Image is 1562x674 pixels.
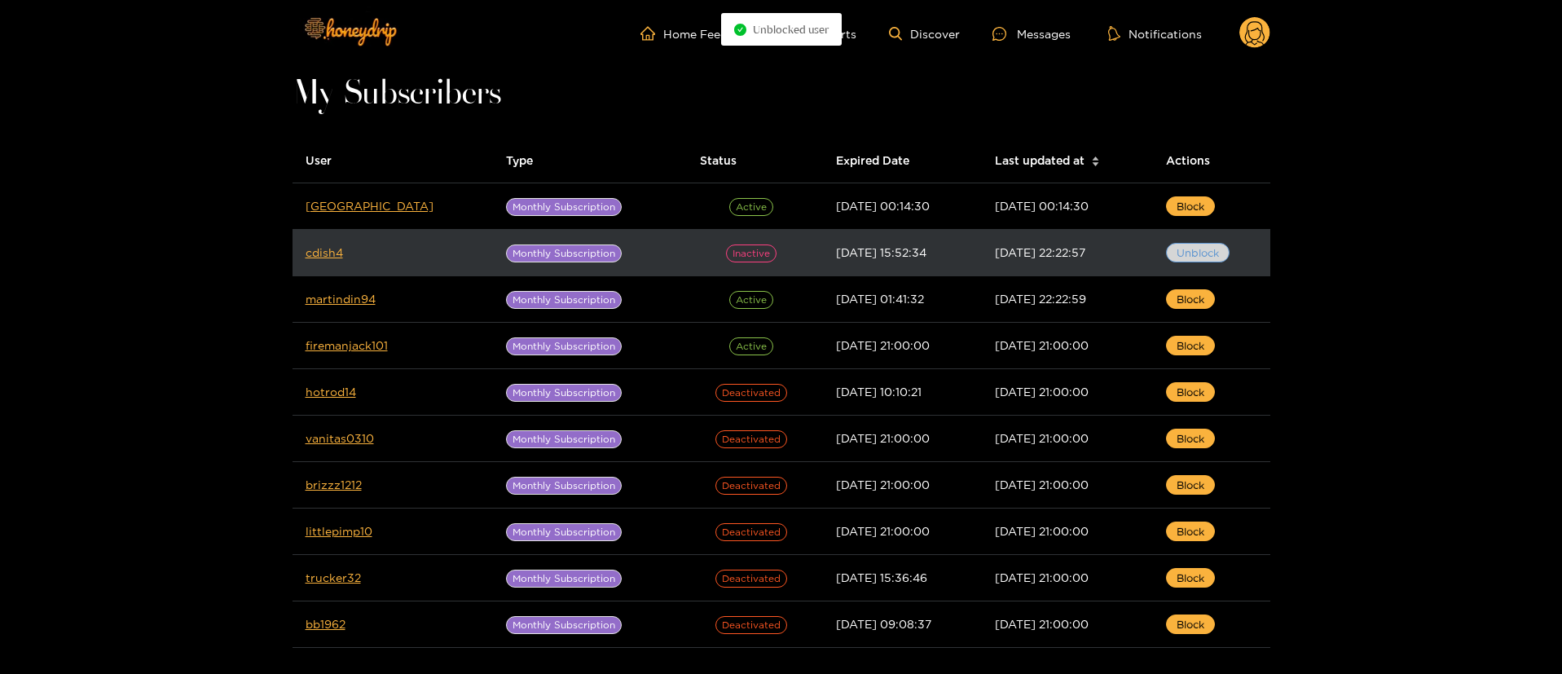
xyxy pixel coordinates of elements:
span: Deactivated [715,384,787,402]
span: [DATE] 10:10:21 [836,385,922,398]
a: trucker32 [306,571,361,584]
th: Type [493,139,687,183]
span: Unblock [1177,244,1219,261]
span: Monthly Subscription [506,523,622,541]
span: home [640,26,663,41]
span: [DATE] 21:00:00 [995,432,1089,444]
span: Deactivated [715,523,787,541]
span: [DATE] 21:00:00 [836,339,930,351]
th: Status [687,139,823,183]
span: Block [1177,477,1204,493]
span: inactive [726,244,777,262]
button: Block [1166,522,1215,541]
span: Block [1177,291,1204,307]
span: Deactivated [715,616,787,634]
span: Block [1177,337,1204,354]
span: Active [729,337,773,355]
a: Discover [889,27,960,41]
span: [DATE] 22:22:59 [995,293,1086,305]
span: Monthly Subscription [506,198,622,216]
span: Block [1177,616,1204,632]
a: cdish4 [306,246,343,258]
span: Monthly Subscription [506,384,622,402]
th: User [293,139,494,183]
span: [DATE] 22:22:57 [995,246,1085,258]
span: [DATE] 21:00:00 [995,571,1089,584]
button: Block [1166,429,1215,448]
span: [DATE] 15:36:46 [836,571,927,584]
span: Deactivated [715,477,787,495]
span: Monthly Subscription [506,616,622,634]
th: Actions [1153,139,1270,183]
span: Unblocked user [753,23,829,36]
span: Block [1177,384,1204,400]
div: Messages [992,24,1071,43]
span: Monthly Subscription [506,570,622,588]
a: [GEOGRAPHIC_DATA] [306,200,433,212]
span: Deactivated [715,570,787,588]
a: Home Feed [640,26,728,41]
a: hotrod14 [306,385,356,398]
span: Monthly Subscription [506,291,622,309]
a: vanitas0310 [306,432,374,444]
span: [DATE] 21:00:00 [995,339,1089,351]
span: [DATE] 00:14:30 [836,200,930,212]
span: [DATE] 21:00:00 [995,478,1089,491]
span: [DATE] 21:00:00 [995,618,1089,630]
button: Block [1166,289,1215,309]
span: caret-down [1091,160,1100,169]
span: Deactivated [715,430,787,448]
span: [DATE] 21:00:00 [836,432,930,444]
span: [DATE] 21:00:00 [836,478,930,491]
a: martindin94 [306,293,376,305]
span: Active [729,291,773,309]
button: Block [1166,568,1215,588]
span: [DATE] 01:41:32 [836,293,924,305]
span: Block [1177,570,1204,586]
span: [DATE] 21:00:00 [995,525,1089,537]
button: Notifications [1103,25,1207,42]
h1: My Subscribers [293,83,1270,106]
a: littlepimp10 [306,525,372,537]
button: Block [1166,336,1215,355]
span: Monthly Subscription [506,244,622,262]
button: Block [1166,475,1215,495]
span: caret-up [1091,154,1100,163]
span: [DATE] 21:00:00 [995,385,1089,398]
span: Monthly Subscription [506,477,622,495]
span: [DATE] 21:00:00 [836,525,930,537]
span: [DATE] 15:52:34 [836,246,926,258]
span: Block [1177,523,1204,540]
button: Unblock [1166,243,1230,262]
span: Block [1177,198,1204,214]
span: Block [1177,430,1204,447]
span: [DATE] 09:08:37 [836,618,931,630]
span: [DATE] 00:14:30 [995,200,1089,212]
span: Monthly Subscription [506,337,622,355]
a: brizzz1212 [306,478,362,491]
th: Expired Date [823,139,982,183]
a: bb1962 [306,618,345,630]
button: Block [1166,382,1215,402]
a: firemanjack101 [306,339,388,351]
button: Block [1166,615,1215,634]
button: Block [1166,196,1215,216]
span: Active [729,198,773,216]
span: check-circle [734,24,746,36]
span: Last updated at [995,152,1085,170]
span: Monthly Subscription [506,430,622,448]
